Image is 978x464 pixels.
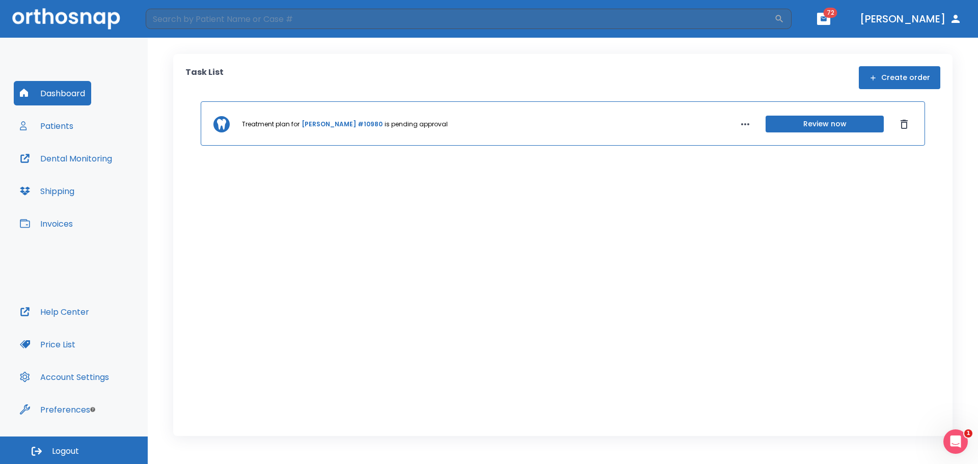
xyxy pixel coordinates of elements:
[88,405,97,414] div: Tooltip anchor
[14,146,118,171] button: Dental Monitoring
[242,120,300,129] p: Treatment plan for
[856,10,966,28] button: [PERSON_NAME]
[14,365,115,389] button: Account Settings
[824,8,837,18] span: 72
[766,116,884,132] button: Review now
[14,114,79,138] button: Patients
[859,66,940,89] button: Create order
[52,446,79,457] span: Logout
[896,116,912,132] button: Dismiss
[14,211,79,236] button: Invoices
[14,332,81,357] button: Price List
[385,120,448,129] p: is pending approval
[185,66,224,89] p: Task List
[146,9,774,29] input: Search by Patient Name or Case #
[14,81,91,105] button: Dashboard
[964,429,972,438] span: 1
[14,397,96,422] button: Preferences
[943,429,968,454] iframe: Intercom live chat
[302,120,383,129] a: [PERSON_NAME] #10980
[12,8,120,29] img: Orthosnap
[14,299,95,324] button: Help Center
[14,179,80,203] button: Shipping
